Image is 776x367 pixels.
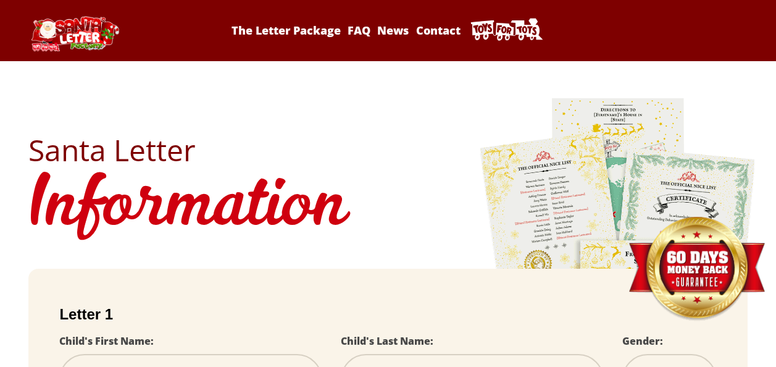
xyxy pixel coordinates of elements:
a: News [375,23,411,38]
label: Gender: [622,334,663,348]
a: FAQ [346,23,373,38]
label: Child's Last Name: [341,334,433,348]
a: The Letter Package [230,23,343,38]
h2: Santa Letter [28,135,747,165]
img: Money Back Guarantee [627,216,766,322]
a: Contact [414,23,462,38]
img: Santa Letter Logo [28,16,121,51]
h2: Letter 1 [59,306,716,323]
h1: Information [28,165,747,250]
label: Child's First Name: [59,334,154,348]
